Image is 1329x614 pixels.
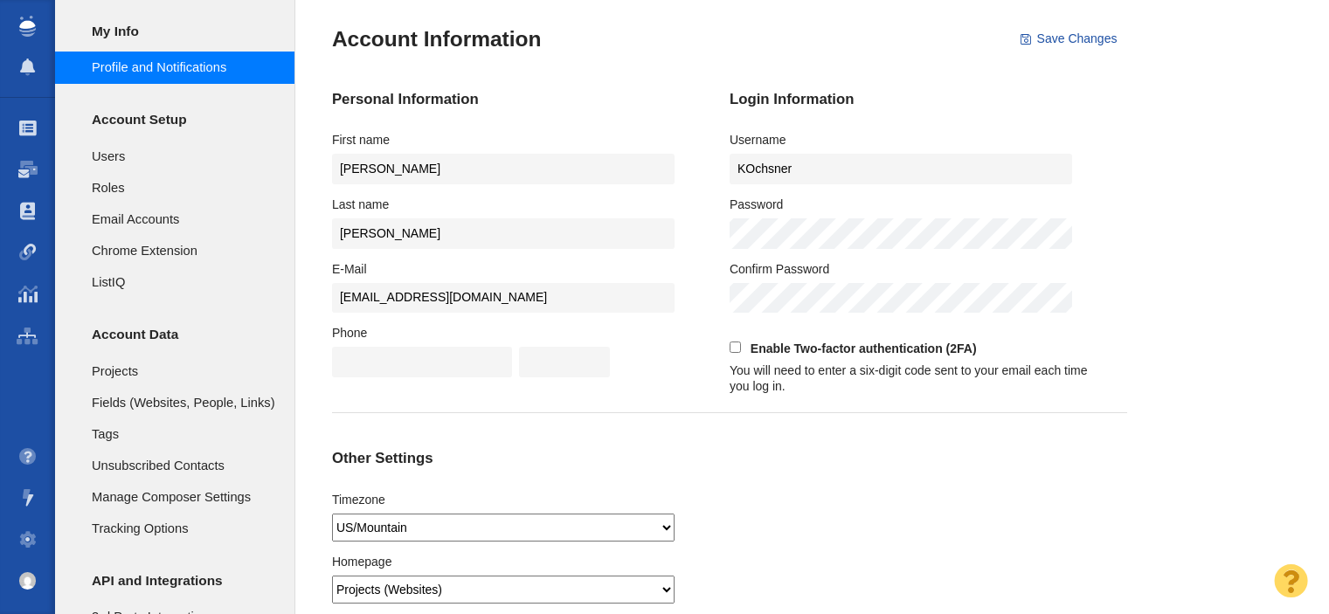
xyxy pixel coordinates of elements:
[730,197,783,212] label: Password
[92,241,275,260] span: Chrome Extension
[730,261,829,277] label: Confirm Password
[92,487,275,507] span: Manage Composer Settings
[19,16,35,37] img: buzzstream_logo_iconsimple.png
[1010,24,1127,54] button: Save Changes
[332,132,390,148] label: First name
[332,325,367,341] label: Phone
[332,450,693,467] h4: Other Settings
[92,147,275,166] span: Users
[92,273,275,292] span: ListIQ
[332,91,693,108] h4: Personal Information
[92,178,275,197] span: Roles
[92,362,275,381] span: Projects
[332,261,367,277] label: E-Mail
[332,26,542,52] h3: Account Information
[730,363,1088,393] span: You will need to enter a six-digit code sent to your email each time you log in.
[92,424,275,444] span: Tags
[92,456,275,475] span: Unsubscribed Contacts
[19,572,37,590] img: c9363fb76f5993e53bff3b340d5c230a
[92,393,275,412] span: Fields (Websites, People, Links)
[92,210,275,229] span: Email Accounts
[92,58,275,77] span: Profile and Notifications
[332,197,389,212] label: Last name
[751,341,977,355] strong: Enable Two-factor authentication (2FA)
[730,341,741,353] input: Enable Two-factor authentication (2FA)
[332,554,392,569] label: Homepage
[332,492,385,507] label: Timezone
[92,519,275,538] span: Tracking Options
[730,132,786,148] label: Username
[730,91,1090,108] h4: Login Information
